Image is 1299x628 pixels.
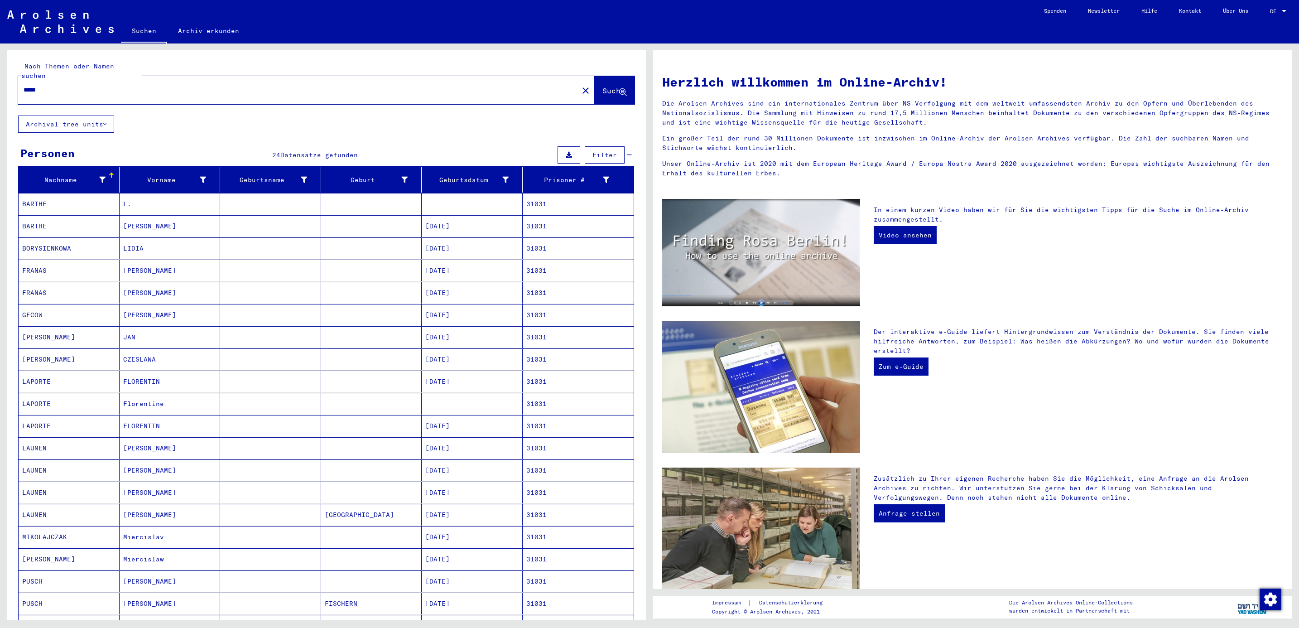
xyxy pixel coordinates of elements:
[662,468,860,600] img: inquiries.jpg
[523,570,634,592] mat-cell: 31031
[422,167,523,193] mat-header-cell: Geburtsdatum
[523,504,634,526] mat-cell: 31031
[120,548,221,570] mat-cell: Miercislaw
[523,593,634,614] mat-cell: 31031
[422,348,523,370] mat-cell: [DATE]
[523,526,634,548] mat-cell: 31031
[120,459,221,481] mat-cell: [PERSON_NAME]
[577,81,595,99] button: Clear
[523,371,634,392] mat-cell: 31031
[120,371,221,392] mat-cell: FLORENTIN
[425,175,509,185] div: Geburtsdatum
[18,116,114,133] button: Archival tree units
[874,226,937,244] a: Video ansehen
[526,173,623,187] div: Prisoner #
[662,134,1283,153] p: Ein großer Teil der rund 30 Millionen Dokumente ist inzwischen im Online-Archiv der Arolsen Archi...
[874,205,1283,224] p: In einem kurzen Video haben wir für Sie die wichtigsten Tipps für die Suche im Online-Archiv zusa...
[523,437,634,459] mat-cell: 31031
[1270,8,1280,14] span: DE
[523,348,634,370] mat-cell: 31031
[321,167,422,193] mat-header-cell: Geburt‏
[523,237,634,259] mat-cell: 31031
[19,371,120,392] mat-cell: LAPORTE
[123,173,220,187] div: Vorname
[120,393,221,415] mat-cell: Florentine
[422,459,523,481] mat-cell: [DATE]
[422,504,523,526] mat-cell: [DATE]
[19,415,120,437] mat-cell: LAPORTE
[422,282,523,304] mat-cell: [DATE]
[422,237,523,259] mat-cell: [DATE]
[585,146,625,164] button: Filter
[19,193,120,215] mat-cell: BARTHE
[422,593,523,614] mat-cell: [DATE]
[120,193,221,215] mat-cell: L.
[874,327,1283,356] p: Der interaktive e-Guide liefert Hintergrundwissen zum Verständnis der Dokumente. Sie finden viele...
[662,159,1283,178] p: Unser Online-Archiv ist 2020 mit dem European Heritage Award / Europa Nostra Award 2020 ausgezeic...
[224,173,321,187] div: Geburtsname
[321,504,422,526] mat-cell: [GEOGRAPHIC_DATA]
[19,548,120,570] mat-cell: [PERSON_NAME]
[120,348,221,370] mat-cell: CZESLAWA
[662,321,860,453] img: eguide.jpg
[523,548,634,570] mat-cell: 31031
[523,459,634,481] mat-cell: 31031
[523,326,634,348] mat-cell: 31031
[120,504,221,526] mat-cell: [PERSON_NAME]
[272,151,280,159] span: 24
[19,482,120,503] mat-cell: LAUMEN
[19,526,120,548] mat-cell: MIKOLAJCZAK
[1236,595,1270,618] img: yv_logo.png
[120,437,221,459] mat-cell: [PERSON_NAME]
[120,167,221,193] mat-header-cell: Vorname
[523,260,634,281] mat-cell: 31031
[425,173,522,187] div: Geburtsdatum
[752,598,833,608] a: Datenschutzerklärung
[224,175,307,185] div: Geburtsname
[19,304,120,326] mat-cell: GECOW
[19,326,120,348] mat-cell: [PERSON_NAME]
[523,215,634,237] mat-cell: 31031
[325,175,408,185] div: Geburt‏
[662,199,860,307] img: video.jpg
[7,10,114,33] img: Arolsen_neg.svg
[422,215,523,237] mat-cell: [DATE]
[167,20,250,42] a: Archiv erkunden
[19,348,120,370] mat-cell: [PERSON_NAME]
[19,459,120,481] mat-cell: LAUMEN
[595,76,635,104] button: Suche
[1009,599,1133,607] p: Die Arolsen Archives Online-Collections
[19,282,120,304] mat-cell: FRANAS
[422,371,523,392] mat-cell: [DATE]
[712,608,833,616] p: Copyright © Arolsen Archives, 2021
[602,86,625,95] span: Suche
[874,474,1283,502] p: Zusätzlich zu Ihrer eigenen Recherche haben Sie die Möglichkeit, eine Anfrage an die Arolsen Arch...
[523,304,634,326] mat-cell: 31031
[712,598,833,608] div: |
[22,175,106,185] div: Nachname
[422,437,523,459] mat-cell: [DATE]
[523,282,634,304] mat-cell: 31031
[120,570,221,592] mat-cell: [PERSON_NAME]
[19,260,120,281] mat-cell: FRANAS
[321,593,422,614] mat-cell: FISCHERN
[120,237,221,259] mat-cell: LIDIA
[523,193,634,215] mat-cell: 31031
[121,20,167,43] a: Suchen
[422,260,523,281] mat-cell: [DATE]
[662,72,1283,92] h1: Herzlich willkommen im Online-Archiv!
[120,326,221,348] mat-cell: JAN
[220,167,321,193] mat-header-cell: Geburtsname
[19,570,120,592] mat-cell: PUSCH
[120,526,221,548] mat-cell: Miercislav
[19,593,120,614] mat-cell: PUSCH
[1260,589,1281,610] img: Zustimmung ändern
[120,415,221,437] mat-cell: FLORENTIN
[19,237,120,259] mat-cell: BORYSIENKOWA
[19,437,120,459] mat-cell: LAUMEN
[422,570,523,592] mat-cell: [DATE]
[20,145,75,161] div: Personen
[19,393,120,415] mat-cell: LAPORTE
[422,482,523,503] mat-cell: [DATE]
[422,415,523,437] mat-cell: [DATE]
